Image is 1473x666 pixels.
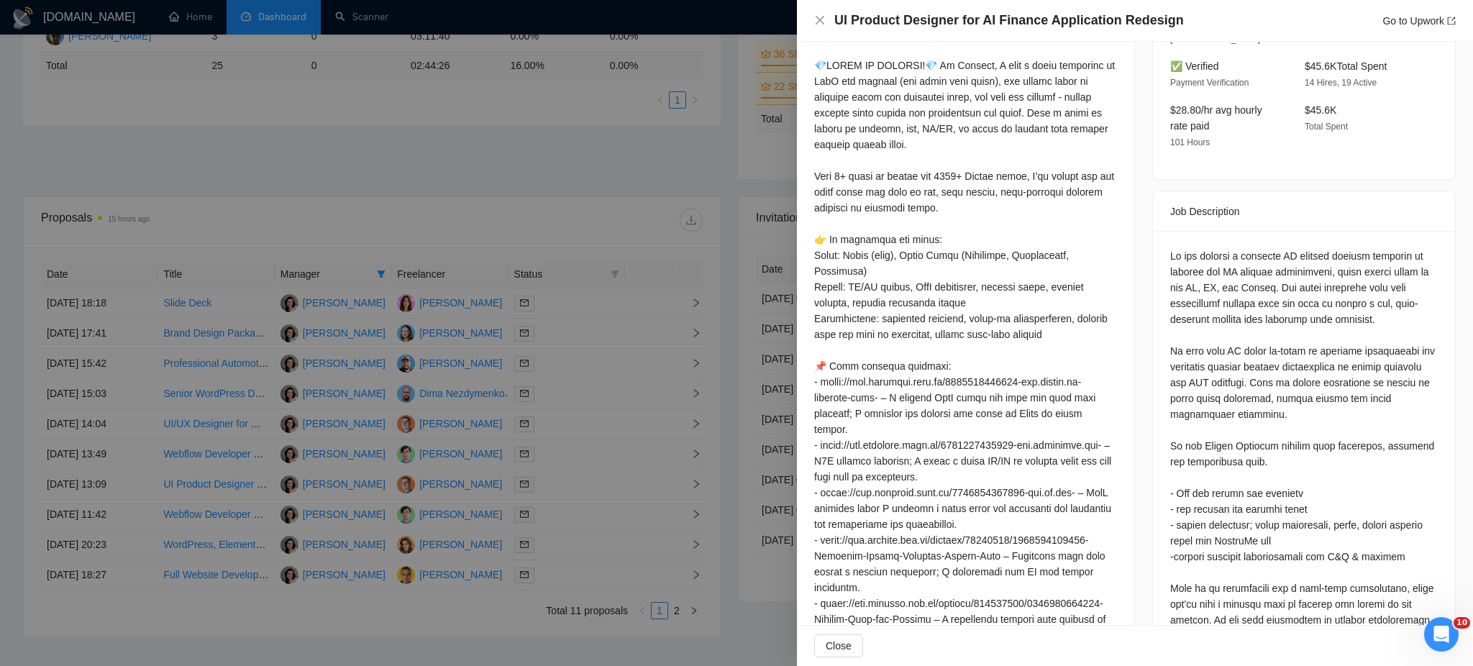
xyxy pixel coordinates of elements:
[1454,617,1470,629] span: 10
[1170,78,1249,88] span: Payment Verification
[1170,137,1210,147] span: 101 Hours
[826,638,852,654] span: Close
[834,12,1184,29] h4: UI Product Designer for AI Finance Application Redesign
[1382,15,1456,27] a: Go to Upworkexport
[1447,17,1456,25] span: export
[1305,60,1387,72] span: $45.6K Total Spent
[814,634,863,657] button: Close
[1305,122,1348,132] span: Total Spent
[1305,104,1336,116] span: $45.6K
[814,14,826,26] span: close
[1170,104,1262,132] span: $28.80/hr avg hourly rate paid
[1170,192,1438,231] div: Job Description
[1170,60,1219,72] span: ✅ Verified
[1424,617,1459,652] iframe: Intercom live chat
[1305,78,1377,88] span: 14 Hires, 19 Active
[814,14,826,27] button: Close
